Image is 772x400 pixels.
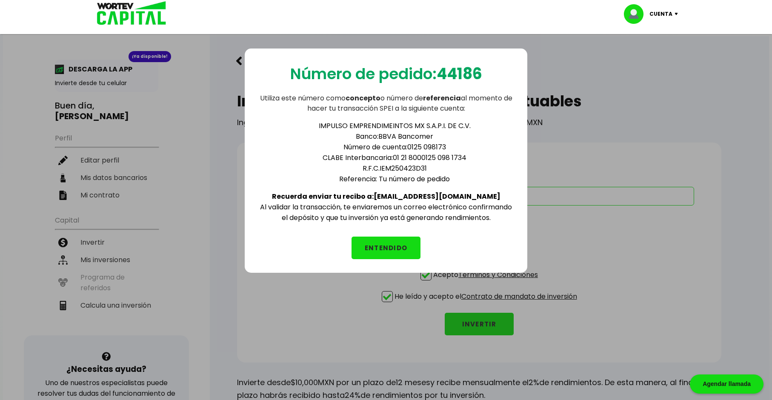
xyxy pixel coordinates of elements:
[275,152,514,163] li: CLABE Interbancaria: 01 21 8000125 098 1734
[275,142,514,152] li: Número de cuenta: 0125 098173
[275,163,514,174] li: R.F.C. IEM250423D31
[275,174,514,184] li: Referencia: Tu número de pedido
[346,93,380,103] b: concepto
[690,374,763,394] div: Agendar llamada
[423,93,461,103] b: referencia
[352,237,420,259] button: ENTENDIDO
[275,131,514,142] li: Banco: BBVA Bancomer
[649,8,672,20] p: Cuenta
[272,191,500,201] b: Recuerda enviar tu recibo a: [EMAIL_ADDRESS][DOMAIN_NAME]
[290,62,482,86] p: Número de pedido:
[258,93,514,114] p: Utiliza este número como o número de al momento de hacer tu transacción SPEI a la siguiente cuenta:
[624,4,649,24] img: profile-image
[672,13,684,15] img: icon-down
[275,120,514,131] li: IMPULSO EMPRENDIMEINTOS MX S.A.P.I. DE C.V.
[258,114,514,223] div: Al validar la transacción, te enviaremos un correo electrónico confirmando el depósito y que tu i...
[437,63,482,85] b: 44186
